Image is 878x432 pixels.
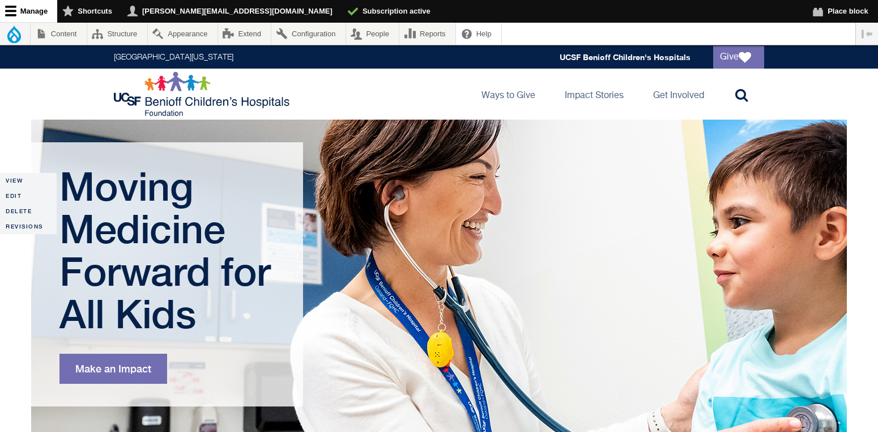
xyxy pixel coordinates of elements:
a: Ways to Give [472,69,544,120]
a: UCSF Benioff Children's Hospitals [560,52,691,62]
h1: Moving Medicine Forward for All Kids [59,165,278,335]
a: Reports [399,23,455,45]
a: People [346,23,399,45]
a: Make an Impact [59,354,167,384]
a: Impact Stories [556,69,633,120]
a: Appearance [148,23,218,45]
a: Content [31,23,87,45]
a: Extend [218,23,271,45]
a: Structure [87,23,147,45]
a: Help [456,23,501,45]
button: Vertical orientation [856,23,878,45]
a: Get Involved [644,69,713,120]
a: Configuration [271,23,345,45]
img: Logo for UCSF Benioff Children's Hospitals Foundation [114,71,292,117]
a: [GEOGRAPHIC_DATA][US_STATE] [114,53,233,61]
a: Give [713,46,764,69]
